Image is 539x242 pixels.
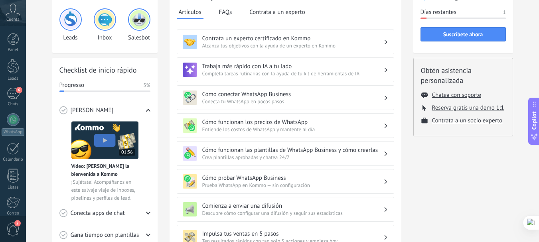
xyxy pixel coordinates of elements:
span: ¡Sujétate! Acompáñanos en este salvaje viaje de inboxes, pipelines y perfiles de lead. [71,178,138,202]
span: 1 [503,8,505,16]
span: 5% [143,81,150,89]
h3: Contrata un experto certificado en Kommo [202,35,383,42]
div: WhatsApp [2,128,24,136]
h3: Cómo probar WhatsApp Business [202,174,383,182]
div: Salesbot [128,8,150,41]
span: Descubre cómo configurar una difusión y seguir sus estadísticas [202,210,383,216]
div: Chats [2,102,25,107]
h3: Cómo funcionan los precios de WhatsApp [202,118,383,126]
h3: Comienza a enviar una difusión [202,202,383,210]
span: Conecta apps de chat [71,209,125,217]
button: FAQs [217,6,234,18]
h2: Obtén asistencia personalizada [421,65,505,85]
span: Entiende los costos de WhatsApp y mantente al día [202,126,383,133]
h3: Trabaja más rápido con IA a tu lado [202,63,383,70]
span: Suscríbete ahora [443,31,483,37]
img: Meet video [71,121,138,159]
span: Copilot [530,111,538,130]
button: Artículos [177,6,203,19]
span: [PERSON_NAME] [71,106,114,114]
span: Alcanza tus objetivos con la ayuda de un experto en Kommo [202,42,383,49]
span: 2 [14,220,21,226]
span: Progresso [59,81,84,89]
span: Vídeo: [PERSON_NAME] la bienvenida a Kommo [71,162,138,178]
div: Leads [59,8,82,41]
div: Panel [2,47,25,53]
h2: Checklist de inicio rápido [59,65,150,75]
h3: Cómo funcionan las plantillas de WhatsApp Business y cómo crearlas [202,146,383,154]
button: Contrata a un experto [247,6,307,18]
h3: Cómo conectar WhatsApp Business [202,91,383,98]
button: Contrata a un socio experto [432,117,503,124]
h3: Impulsa tus ventas en 5 pasos [202,230,383,238]
div: Leads [2,76,25,81]
div: Inbox [94,8,116,41]
div: Correo [2,211,25,216]
button: Reserva gratis una demo 1:1 [432,104,504,112]
span: Gana tiempo con plantillas [71,231,139,239]
span: Completa tareas rutinarias con la ayuda de tu kit de herramientas de IA [202,70,383,77]
span: Cuenta [6,17,20,22]
span: Conecta tu WhatsApp en pocos pasos [202,98,383,105]
button: Chatea con soporte [432,91,481,99]
div: Calendario [2,157,25,162]
button: Suscríbete ahora [421,27,506,41]
div: Listas [2,185,25,190]
span: Crea plantillas aprobadas y chatea 24/7 [202,154,383,161]
span: Prueba WhatsApp en Kommo — sin configuración [202,182,383,189]
span: Días restantes [421,8,456,16]
span: 6 [16,87,22,93]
